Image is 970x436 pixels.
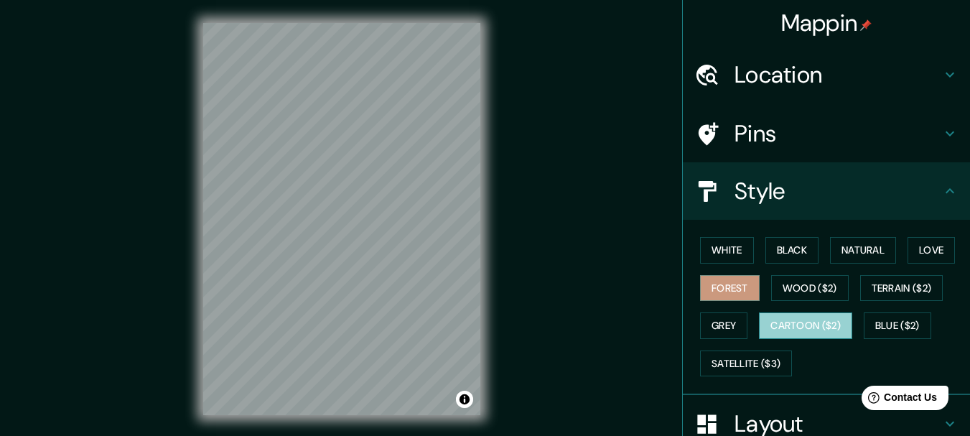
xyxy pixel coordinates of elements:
[860,19,872,31] img: pin-icon.png
[864,312,931,339] button: Blue ($2)
[203,23,480,415] canvas: Map
[700,275,760,302] button: Forest
[860,275,943,302] button: Terrain ($2)
[700,312,747,339] button: Grey
[765,237,819,264] button: Black
[842,380,954,420] iframe: Help widget launcher
[781,9,872,37] h4: Mappin
[700,351,792,377] button: Satellite ($3)
[456,391,473,408] button: Toggle attribution
[908,237,955,264] button: Love
[683,46,970,103] div: Location
[683,162,970,220] div: Style
[735,177,941,205] h4: Style
[830,237,896,264] button: Natural
[759,312,852,339] button: Cartoon ($2)
[735,60,941,89] h4: Location
[771,275,849,302] button: Wood ($2)
[700,237,754,264] button: White
[735,119,941,148] h4: Pins
[683,105,970,162] div: Pins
